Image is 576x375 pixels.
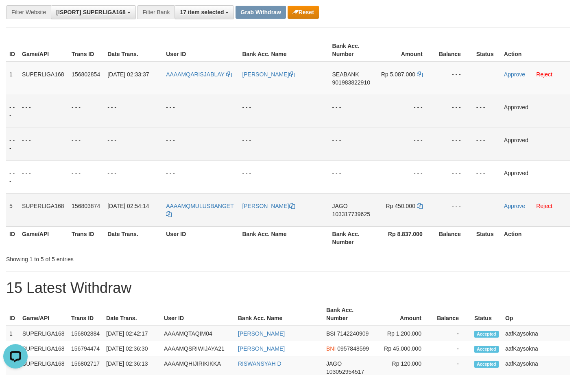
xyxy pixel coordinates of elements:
span: Rp 450.000 [386,203,415,209]
td: - - - [163,160,239,193]
th: Status [473,226,501,249]
td: - - - [435,128,473,160]
td: AAAAMQSRIWIJAYA21 [161,341,235,356]
th: Bank Acc. Number [329,39,377,62]
td: [DATE] 02:42:17 [103,326,161,341]
td: - - - [329,95,377,128]
a: Approve [504,71,525,78]
td: - - - [6,128,19,160]
span: [DATE] 02:54:14 [107,203,149,209]
td: - - - [377,128,435,160]
th: Status [471,303,502,326]
th: Action [501,226,570,249]
td: - - - [163,128,239,160]
th: Bank Acc. Name [239,226,329,249]
div: Filter Bank [137,5,175,19]
td: - [434,326,471,341]
td: - - - [239,160,329,193]
a: [PERSON_NAME] [238,330,285,337]
th: Bank Acc. Name [235,303,323,326]
td: - - - [239,128,329,160]
span: Copy 0957848599 to clipboard [337,345,369,352]
td: 156794474 [68,341,103,356]
a: Reject [536,71,552,78]
a: AAAAMQARISJABLAY [166,71,231,78]
span: Accepted [474,346,499,353]
td: - - - [473,128,501,160]
td: 1 [6,326,19,341]
th: Balance [434,303,471,326]
a: Reject [536,203,552,209]
td: - - - [377,95,435,128]
th: Status [473,39,501,62]
th: Balance [435,39,473,62]
td: AAAAMQTAQIM04 [161,326,235,341]
th: User ID [163,226,239,249]
th: Game/API [19,39,68,62]
th: Bank Acc. Number [323,303,377,326]
button: Open LiveChat chat widget [3,3,28,28]
th: ID [6,39,19,62]
td: - - - [329,128,377,160]
th: User ID [161,303,235,326]
td: - - - [163,95,239,128]
td: - - - [6,95,19,128]
td: aafKaysokna [502,341,570,356]
div: Filter Website [6,5,51,19]
th: Balance [435,226,473,249]
td: - - - [473,95,501,128]
td: - - - [435,62,473,95]
td: SUPERLIGA168 [19,62,68,95]
span: Copy 901983822910 to clipboard [332,79,370,86]
td: - - - [435,95,473,128]
span: BSI [326,330,336,337]
th: Amount [377,39,435,62]
span: JAGO [326,360,342,367]
a: [PERSON_NAME] [242,71,295,78]
a: AAAAMQMULUSBANGET [166,203,233,217]
td: SUPERLIGA168 [19,193,68,226]
button: Reset [288,6,319,19]
span: [ISPORT] SUPERLIGA168 [56,9,125,15]
td: Rp 1,200,000 [377,326,434,341]
td: - - - [104,95,163,128]
span: 17 item selected [180,9,224,15]
span: Accepted [474,331,499,338]
td: - - - [6,160,19,193]
span: Copy 103317739625 to clipboard [332,211,370,217]
td: SUPERLIGA168 [19,326,68,341]
a: Copy 450000 to clipboard [417,203,423,209]
th: User ID [163,39,239,62]
td: [DATE] 02:36:30 [103,341,161,356]
span: Rp 5.087.000 [381,71,415,78]
td: - - - [473,160,501,193]
span: [DATE] 02:33:37 [107,71,149,78]
td: - - - [104,160,163,193]
span: Accepted [474,361,499,368]
td: 156802884 [68,326,103,341]
a: [PERSON_NAME] [238,345,285,352]
td: - - - [68,128,104,160]
span: JAGO [332,203,348,209]
td: SUPERLIGA168 [19,341,68,356]
th: Trans ID [68,303,103,326]
span: SEABANK [332,71,359,78]
button: Grab Withdraw [236,6,286,19]
th: Game/API [19,303,68,326]
th: Date Trans. [103,303,161,326]
a: Copy 5087000 to clipboard [417,71,423,78]
td: Approved [501,128,570,160]
th: Op [502,303,570,326]
td: 1 [6,62,19,95]
td: - - - [104,128,163,160]
span: 156803874 [72,203,100,209]
a: [PERSON_NAME] [242,203,295,209]
td: Rp 45,000,000 [377,341,434,356]
button: [ISPORT] SUPERLIGA168 [51,5,135,19]
td: aafKaysokna [502,326,570,341]
td: - - - [377,160,435,193]
span: Copy 7142240909 to clipboard [337,330,369,337]
th: Date Trans. [104,39,163,62]
td: - - - [19,128,68,160]
a: RISWANSYAH D [238,360,281,367]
